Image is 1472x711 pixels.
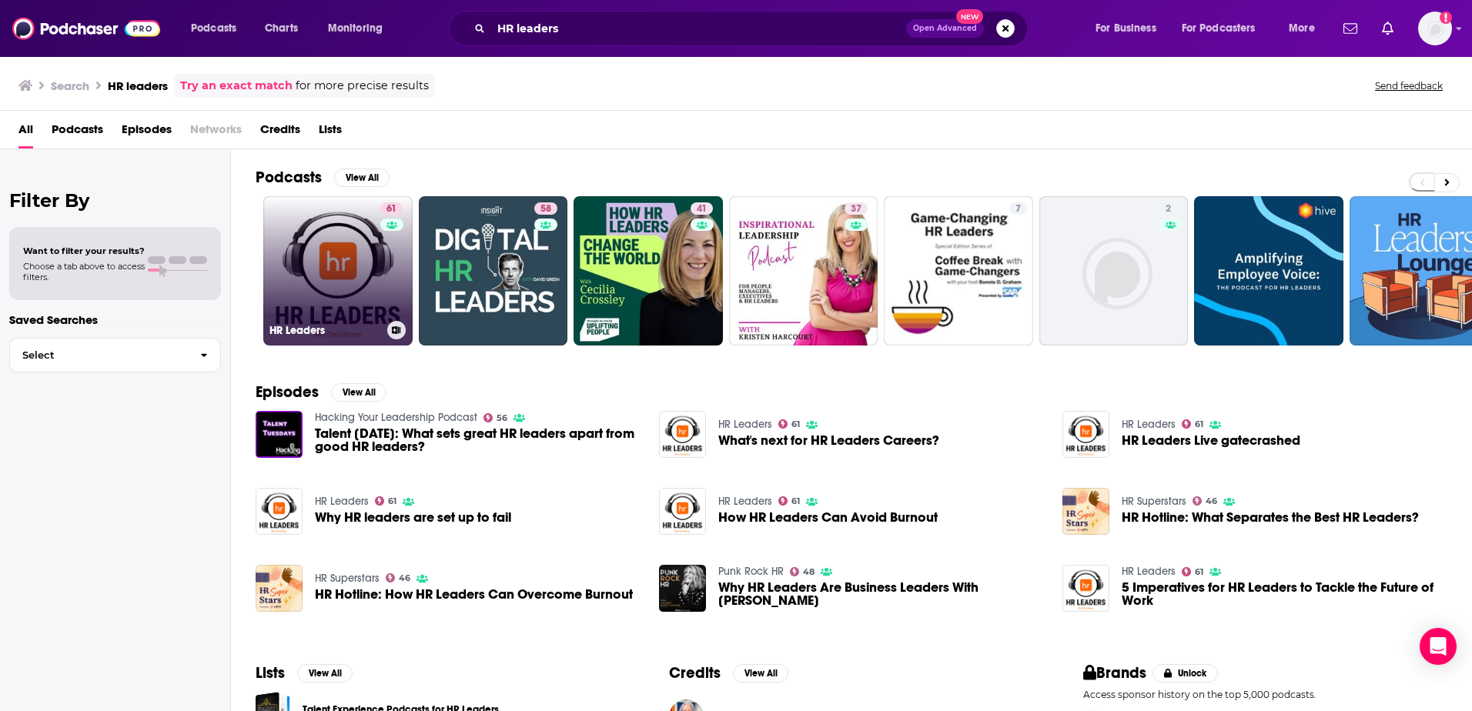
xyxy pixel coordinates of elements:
a: 5 Imperatives for HR Leaders to Tackle the Future of Work [1122,581,1447,607]
span: 61 [791,421,800,428]
a: 2 [1159,202,1177,215]
span: 41 [697,202,707,217]
p: Saved Searches [9,312,221,327]
a: 41 [691,202,713,215]
a: 58 [534,202,557,215]
span: For Business [1096,18,1156,39]
a: Show notifications dropdown [1337,15,1363,42]
button: Open AdvancedNew [906,19,984,38]
h2: Lists [256,663,285,683]
a: Charts [255,16,307,41]
span: How HR Leaders Can Avoid Burnout [718,511,938,524]
span: For Podcasters [1182,18,1256,39]
a: Episodes [122,117,172,149]
h3: HR Leaders [269,324,381,337]
a: HR Hotline: What Separates the Best HR Leaders? [1122,511,1419,524]
span: Logged in as WE_Broadcast [1418,12,1452,45]
a: HR Leaders Live gatecrashed [1122,434,1300,447]
a: All [18,117,33,149]
img: Podchaser - Follow, Share and Rate Podcasts [12,14,160,43]
button: View All [334,169,390,187]
span: for more precise results [296,77,429,95]
span: Monitoring [328,18,383,39]
span: Choose a tab above to access filters. [23,261,145,282]
span: Want to filter your results? [23,245,145,256]
span: 48 [803,569,815,576]
img: HR Leaders Live gatecrashed [1062,411,1109,458]
input: Search podcasts, credits, & more... [491,16,906,41]
a: 61 [1182,567,1204,576]
a: HR Superstars [1122,495,1186,508]
span: New [956,9,984,24]
a: 7 [1009,202,1027,215]
a: Punk Rock HR [718,565,784,578]
a: HR Leaders [718,495,772,508]
h2: Episodes [256,382,319,402]
a: Talent Tuesday: What sets great HR leaders apart from good HR leaders? [256,411,303,458]
a: HR Leaders [1122,565,1176,578]
span: Networks [190,117,242,149]
a: Podcasts [52,117,103,149]
a: Talent Tuesday: What sets great HR leaders apart from good HR leaders? [315,427,641,453]
img: HR Hotline: What Separates the Best HR Leaders? [1062,488,1109,535]
a: HR Superstars [315,572,380,585]
img: 5 Imperatives for HR Leaders to Tackle the Future of Work [1062,565,1109,612]
a: 61 [380,202,403,215]
span: Talent [DATE]: What sets great HR leaders apart from good HR leaders? [315,427,641,453]
button: open menu [1172,16,1278,41]
a: Show notifications dropdown [1376,15,1400,42]
span: Select [10,350,188,360]
span: 61 [1195,569,1203,576]
span: Podcasts [191,18,236,39]
img: User Profile [1418,12,1452,45]
span: 61 [386,202,396,217]
a: 61HR Leaders [263,196,413,345]
h2: Brands [1083,663,1147,683]
a: HR Leaders [718,418,772,431]
a: 37 [729,196,878,345]
h2: Credits [669,663,721,683]
a: Credits [260,117,300,149]
span: 46 [1206,498,1217,505]
a: 2 [1039,196,1189,345]
a: Lists [319,117,342,149]
span: 37 [851,202,861,217]
a: Hacking Your Leadership Podcast [315,411,477,424]
button: View All [331,383,386,402]
button: open menu [317,16,403,41]
a: 41 [574,196,723,345]
span: 2 [1166,202,1171,217]
button: Unlock [1153,664,1218,683]
h2: Filter By [9,189,221,212]
a: PodcastsView All [256,168,390,187]
a: CreditsView All [669,663,788,683]
a: HR Hotline: How HR Leaders Can Overcome Burnout [256,565,303,612]
a: Why HR leaders are set up to fail [315,511,511,524]
a: 48 [790,567,815,576]
p: Access sponsor history on the top 5,000 podcasts. [1083,689,1447,700]
svg: Add a profile image [1440,12,1452,24]
a: HR Hotline: How HR Leaders Can Overcome Burnout [315,588,633,601]
img: How HR Leaders Can Avoid Burnout [659,488,706,535]
button: Show profile menu [1418,12,1452,45]
a: 61 [375,496,397,506]
span: 61 [388,498,396,505]
h3: Search [51,78,89,93]
img: What's next for HR Leaders Careers? [659,411,706,458]
a: 37 [845,202,868,215]
div: Search podcasts, credits, & more... [463,11,1042,46]
a: 46 [1193,496,1218,506]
